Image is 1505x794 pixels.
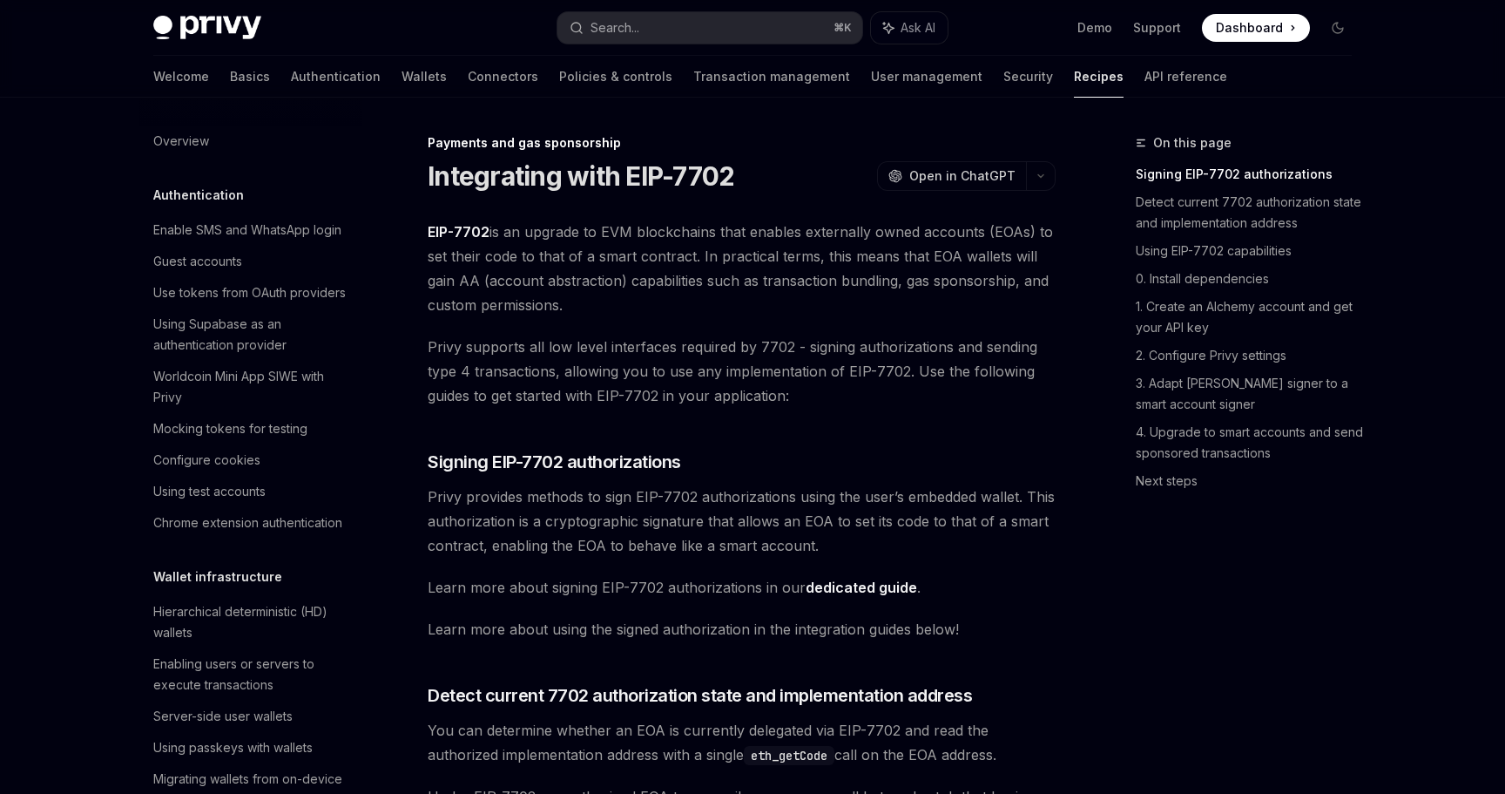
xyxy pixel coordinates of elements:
a: Demo [1077,19,1112,37]
a: Configure cookies [139,445,362,476]
a: Worldcoin Mini App SIWE with Privy [139,361,362,413]
div: Use tokens from OAuth providers [153,282,346,303]
div: Server-side user wallets [153,706,293,727]
a: Support [1133,19,1181,37]
a: 4. Upgrade to smart accounts and send sponsored transactions [1136,418,1366,467]
a: Basics [230,56,270,98]
a: Transaction management [693,56,850,98]
div: Chrome extension authentication [153,512,342,533]
a: Policies & controls [559,56,672,98]
a: Detect current 7702 authorization state and implementation address [1136,188,1366,237]
a: Using Supabase as an authentication provider [139,309,362,361]
a: Chrome extension authentication [139,507,362,539]
a: Use tokens from OAuth providers [139,277,362,309]
div: Overview [153,131,209,152]
span: is an upgrade to EVM blockchains that enables externally owned accounts (EOAs) to set their code ... [428,220,1056,317]
div: Guest accounts [153,251,242,272]
span: Signing EIP-7702 authorizations [428,450,681,474]
h5: Wallet infrastructure [153,567,282,587]
button: Toggle dark mode [1324,14,1352,42]
div: Enable SMS and WhatsApp login [153,220,341,241]
a: dedicated guide [806,579,917,597]
span: Open in ChatGPT [909,167,1016,185]
div: Using passkeys with wallets [153,737,313,758]
span: Detect current 7702 authorization state and implementation address [428,683,972,708]
div: Hierarchical deterministic (HD) wallets [153,601,352,643]
div: Enabling users or servers to execute transactions [153,654,352,696]
h5: Authentication [153,185,244,206]
div: Worldcoin Mini App SIWE with Privy [153,366,352,408]
span: Privy supports all low level interfaces required by 7702 - signing authorizations and sending typ... [428,335,1056,408]
a: Next steps [1136,467,1366,495]
button: Ask AI [871,12,948,44]
span: On this page [1153,132,1232,153]
span: Privy provides methods to sign EIP-7702 authorizations using the user’s embedded wallet. This aut... [428,485,1056,558]
div: Search... [591,17,639,38]
a: 0. Install dependencies [1136,265,1366,293]
span: ⌘ K [833,21,852,35]
div: Using Supabase as an authentication provider [153,314,352,356]
a: 3. Adapt [PERSON_NAME] signer to a smart account signer [1136,370,1366,418]
a: Welcome [153,56,209,98]
a: 2. Configure Privy settings [1136,342,1366,370]
a: Guest accounts [139,246,362,277]
span: Dashboard [1216,19,1283,37]
div: Configure cookies [153,450,260,471]
a: Recipes [1074,56,1124,98]
a: API reference [1144,56,1227,98]
code: eth_getCode [744,746,834,765]
span: Learn more about using the signed authorization in the integration guides below! [428,617,1056,641]
div: Mocking tokens for testing [153,418,307,439]
a: Using EIP-7702 capabilities [1136,237,1366,265]
div: Payments and gas sponsorship [428,134,1056,152]
a: Wallets [402,56,447,98]
h1: Integrating with EIP-7702 [428,160,734,192]
a: 1. Create an Alchemy account and get your API key [1136,293,1366,342]
a: Using passkeys with wallets [139,732,362,763]
button: Open in ChatGPT [877,161,1026,191]
span: Learn more about signing EIP-7702 authorizations in our . [428,575,1056,600]
a: Hierarchical deterministic (HD) wallets [139,596,362,648]
a: Authentication [291,56,381,98]
button: Search...⌘K [557,12,862,44]
a: User management [871,56,982,98]
span: You can determine whether an EOA is currently delegated via EIP-7702 and read the authorized impl... [428,718,1056,767]
a: Mocking tokens for testing [139,413,362,445]
a: Dashboard [1202,14,1310,42]
a: Enabling users or servers to execute transactions [139,648,362,701]
a: Overview [139,126,362,157]
img: dark logo [153,16,261,40]
a: Using test accounts [139,476,362,507]
div: Using test accounts [153,481,266,502]
a: Security [1003,56,1053,98]
a: Signing EIP-7702 authorizations [1136,160,1366,188]
a: Server-side user wallets [139,701,362,732]
a: EIP-7702 [428,223,489,241]
a: Enable SMS and WhatsApp login [139,214,362,246]
span: Ask AI [901,19,935,37]
a: Connectors [468,56,538,98]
